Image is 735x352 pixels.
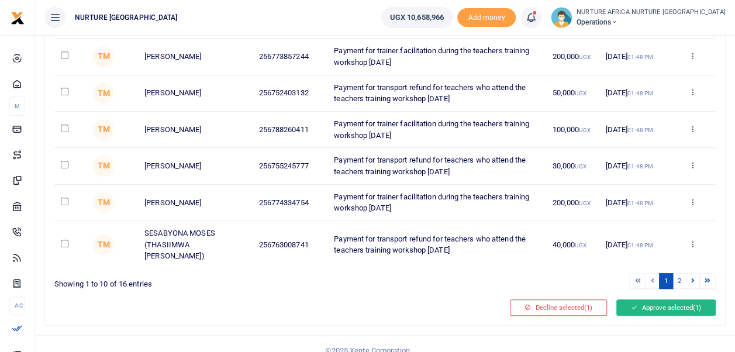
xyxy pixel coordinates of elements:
span: Operations [577,17,726,27]
span: Timothy Makumbi [93,192,114,213]
td: 256774334754 [252,185,327,221]
td: 256763008741 [252,221,327,268]
td: [PERSON_NAME] [138,112,252,148]
img: profile-user [551,7,572,28]
td: 256755245777 [252,148,327,184]
span: UGX 10,658,966 [390,12,444,23]
button: Approve selected(1) [616,299,716,316]
a: 2 [672,273,686,289]
td: SESABYONA MOSES (THASIIMWA [PERSON_NAME]) [138,221,252,268]
img: logo-small [11,11,25,25]
a: logo-small logo-large logo-large [11,13,25,22]
small: 01:48 PM [627,200,653,206]
span: Timothy Makumbi [93,82,114,103]
a: UGX 10,658,966 [381,7,453,28]
small: 01:48 PM [627,127,653,133]
span: Timothy Makumbi [93,156,114,177]
a: 1 [659,273,673,289]
li: Wallet ballance [377,7,457,28]
td: [DATE] [599,75,669,112]
a: Add money [457,12,516,21]
td: [DATE] [599,39,669,75]
small: UGX [579,54,590,60]
small: 01:48 PM [627,90,653,96]
td: 256773857244 [252,39,327,75]
span: Timothy Makumbi [93,46,114,67]
td: [PERSON_NAME] [138,75,252,112]
small: UGX [575,90,586,96]
li: Toup your wallet [457,8,516,27]
li: Ac [9,296,25,315]
span: Timothy Makumbi [93,119,114,140]
small: 01:48 PM [627,242,653,249]
td: [DATE] [599,148,669,184]
td: Payment for trainer facilitation during the teachers training workshop [DATE] [327,185,546,221]
li: M [9,96,25,116]
span: Add money [457,8,516,27]
small: UGX [579,127,590,133]
td: [DATE] [599,221,669,268]
span: Timothy Makumbi [93,234,114,255]
td: [DATE] [599,185,669,221]
td: 50,000 [546,75,599,112]
td: Payment for trainer facilitation during the teachers training workshop [DATE] [327,112,546,148]
small: UGX [575,242,586,249]
td: Payment for transport refund for teachers who attend the teachers training workshop [DATE] [327,75,546,112]
td: Payment for transport refund for teachers who attend the teachers training workshop [DATE] [327,148,546,184]
td: [PERSON_NAME] [138,185,252,221]
td: 256788260411 [252,112,327,148]
td: [PERSON_NAME] [138,39,252,75]
a: profile-user NURTURE AFRICA NURTURE [GEOGRAPHIC_DATA] Operations [551,7,726,28]
td: Payment for trainer facilitation during the teachers training workshop [DATE] [327,39,546,75]
td: 30,000 [546,148,599,184]
div: Showing 1 to 10 of 16 entries [54,272,381,290]
small: 01:48 PM [627,163,653,170]
td: 100,000 [546,112,599,148]
small: 01:48 PM [627,54,653,60]
td: [DATE] [599,112,669,148]
small: NURTURE AFRICA NURTURE [GEOGRAPHIC_DATA] [577,8,726,18]
td: 40,000 [546,221,599,268]
button: Decline selected(1) [510,299,607,316]
td: [PERSON_NAME] [138,148,252,184]
td: 200,000 [546,39,599,75]
td: 256752403132 [252,75,327,112]
span: (1) [584,303,592,312]
small: UGX [575,163,586,170]
td: Payment for transport refund for teachers who attend the teachers training workshop [DATE] [327,221,546,268]
span: NURTURE [GEOGRAPHIC_DATA] [70,12,182,23]
span: (1) [693,303,701,312]
small: UGX [579,200,590,206]
td: 200,000 [546,185,599,221]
